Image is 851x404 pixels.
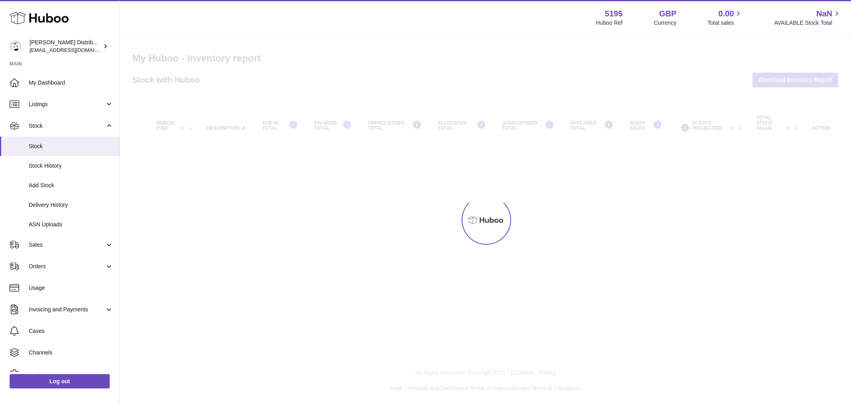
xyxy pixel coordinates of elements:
span: [EMAIL_ADDRESS][DOMAIN_NAME] [30,47,117,53]
span: Channels [29,349,113,356]
span: Cases [29,327,113,335]
span: My Dashboard [29,79,113,87]
span: 0.00 [719,8,734,19]
strong: 5195 [605,8,623,19]
img: mccormackdistr@gmail.com [10,40,22,52]
span: AVAILABLE Stock Total [774,19,841,27]
a: NaN AVAILABLE Stock Total [774,8,841,27]
a: Log out [10,374,110,388]
span: Stock [29,143,113,150]
span: NaN [816,8,832,19]
div: [PERSON_NAME] Distribution [30,39,101,54]
span: Stock History [29,162,113,170]
span: Usage [29,284,113,292]
span: Delivery History [29,201,113,209]
span: Total sales [707,19,743,27]
span: Listings [29,101,105,108]
span: Stock [29,122,105,130]
span: Settings [29,370,113,378]
span: Orders [29,263,105,270]
div: Huboo Ref [596,19,623,27]
span: Sales [29,241,105,249]
span: ASN Uploads [29,221,113,228]
strong: GBP [659,8,676,19]
div: Currency [654,19,677,27]
a: 0.00 Total sales [707,8,743,27]
span: Add Stock [29,182,113,189]
span: Invoicing and Payments [29,306,105,313]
